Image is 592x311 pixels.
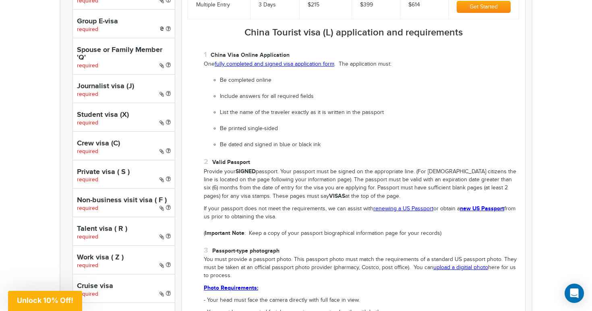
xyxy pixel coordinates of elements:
[460,205,504,212] a: new US Passport
[77,148,98,155] span: required
[220,141,519,149] li: Be dated and signed in blue or black ink
[77,168,171,176] h4: Private visa ( S )
[205,230,244,236] strong: Important Note
[77,111,171,119] h4: Student visa (X)
[77,262,98,269] span: required
[77,46,171,62] h4: Spouse or Family Member 'Q'
[77,140,171,148] h4: Crew visa (C)
[77,225,171,233] h4: Talent visa ( R )
[204,60,519,68] p: One . The application must:
[77,254,171,262] h4: Work visa ( Z )
[77,234,98,240] span: required
[212,247,279,254] strong: Passport-type photograph
[77,26,98,33] span: required
[204,296,519,305] p: - Your head must face the camera directly with full face in view.
[211,52,290,58] strong: China Visa Online Application
[236,168,256,175] strong: SIGNED
[196,2,230,8] span: Multiple Entry
[360,2,373,8] span: $399
[8,291,82,311] div: Unlock 10% Off!
[204,205,519,238] p: If your passport does not meet the requirements, we can assist with or obtain a from us prior to ...
[77,291,98,297] span: required
[77,205,98,211] span: required
[204,256,519,280] p: You must provide a passport photo. This passport photo must match the requirements of a standard ...
[259,2,276,8] span: 3 Days
[220,77,519,85] li: Be completed online
[373,205,433,212] a: renewing a US Passport
[77,91,98,97] span: required
[17,296,73,305] span: Unlock 10% Off!
[204,284,258,291] strong: Photo Requirements:
[565,284,584,303] div: Open Intercom Messenger
[457,1,511,13] button: Get Started
[77,18,171,26] h4: Group E-visa
[77,83,171,91] h4: Journalist visa (J)
[329,193,345,199] strong: VISAS
[77,120,98,126] span: required
[188,27,519,38] h3: China Tourist visa (L) application and requirements
[77,282,171,290] h4: Cruise visa
[215,61,334,67] a: fully completed and signed visa application form
[220,93,519,101] li: Include answers for all required fields
[408,2,420,8] span: $614
[433,264,488,271] a: upload a digitial photo
[77,197,171,205] h4: Non-business visit visa ( F )
[77,62,98,69] span: required
[220,125,519,133] li: Be printed single-sided
[220,109,519,117] li: List the name of the traveler exactly as it is written in the passport
[308,2,319,8] span: $215
[204,168,519,201] p: Provide your passport. Your passport must be signed on the appropriate line. (For [DEMOGRAPHIC_DA...
[204,285,258,291] a: Photo Requirements:
[457,4,511,10] a: Get Started
[212,159,250,166] strong: Valid Passport
[77,176,98,183] span: required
